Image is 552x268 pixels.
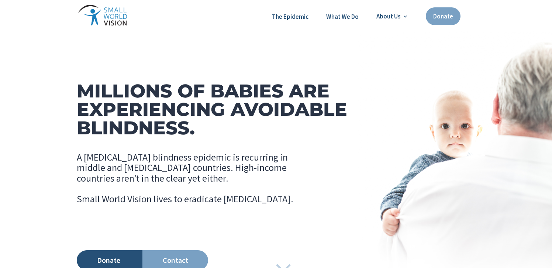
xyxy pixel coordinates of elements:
[326,12,359,22] a: What We Do
[77,195,312,203] p: Small World Vision lives to eradicate [MEDICAL_DATA].
[78,5,127,25] img: Small World Vision
[426,7,460,25] a: Donate
[272,12,308,22] a: The Epidemic
[77,152,312,184] p: A [MEDICAL_DATA] blindness epidemic is recurring in middle and [MEDICAL_DATA] countries. High-inc...
[376,13,408,20] a: About Us
[77,82,360,141] h1: MILLIONS OF BABIES ARE EXPERIENCING AVOIDABLE BLINDNESS.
